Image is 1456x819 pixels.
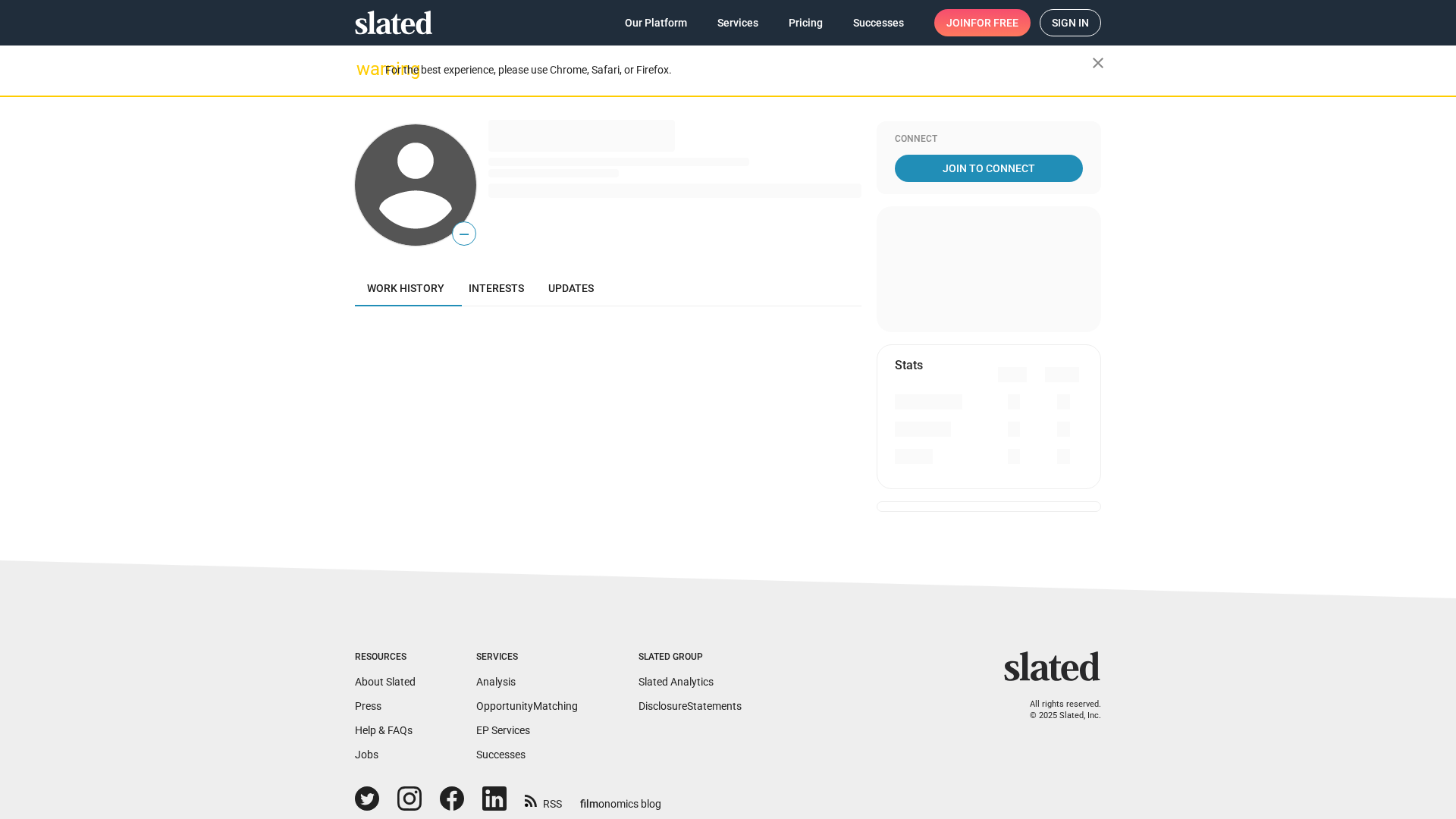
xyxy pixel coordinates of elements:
a: Sign in [1040,9,1101,36]
span: for free [971,9,1018,36]
div: Slated Group [639,651,742,664]
span: Work history [367,282,444,294]
mat-icon: close [1089,54,1107,72]
a: Joinfor free [934,9,1031,36]
div: Connect [895,133,1083,146]
a: Services [705,9,770,36]
a: Pricing [777,9,835,36]
a: Successes [841,9,916,36]
span: Successes [853,9,904,36]
span: Sign in [1052,10,1089,36]
span: Pricing [789,9,823,36]
a: Help & FAQs [355,724,413,736]
a: Analysis [476,676,516,688]
a: EP Services [476,724,530,736]
a: filmonomics blog [580,785,661,811]
mat-card-title: Stats [895,357,923,373]
a: DisclosureStatements [639,700,742,712]
span: Join To Connect [898,155,1080,182]
a: About Slated [355,676,416,688]
span: Interests [469,282,524,294]
a: Updates [536,270,606,306]
a: Slated Analytics [639,676,714,688]
p: All rights reserved. © 2025 Slated, Inc. [1014,699,1101,721]
a: Work history [355,270,457,306]
a: RSS [525,788,562,811]
a: Jobs [355,748,378,761]
a: Our Platform [613,9,699,36]
mat-icon: warning [356,60,375,78]
span: Updates [548,282,594,294]
span: Our Platform [625,9,687,36]
a: Join To Connect [895,155,1083,182]
div: For the best experience, please use Chrome, Safari, or Firefox. [385,60,1092,80]
a: OpportunityMatching [476,700,578,712]
span: — [453,224,475,244]
a: Press [355,700,381,712]
div: Resources [355,651,416,664]
span: Join [946,9,1018,36]
a: Interests [457,270,536,306]
a: Successes [476,748,526,761]
span: Services [717,9,758,36]
span: film [580,798,598,810]
div: Services [476,651,578,664]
